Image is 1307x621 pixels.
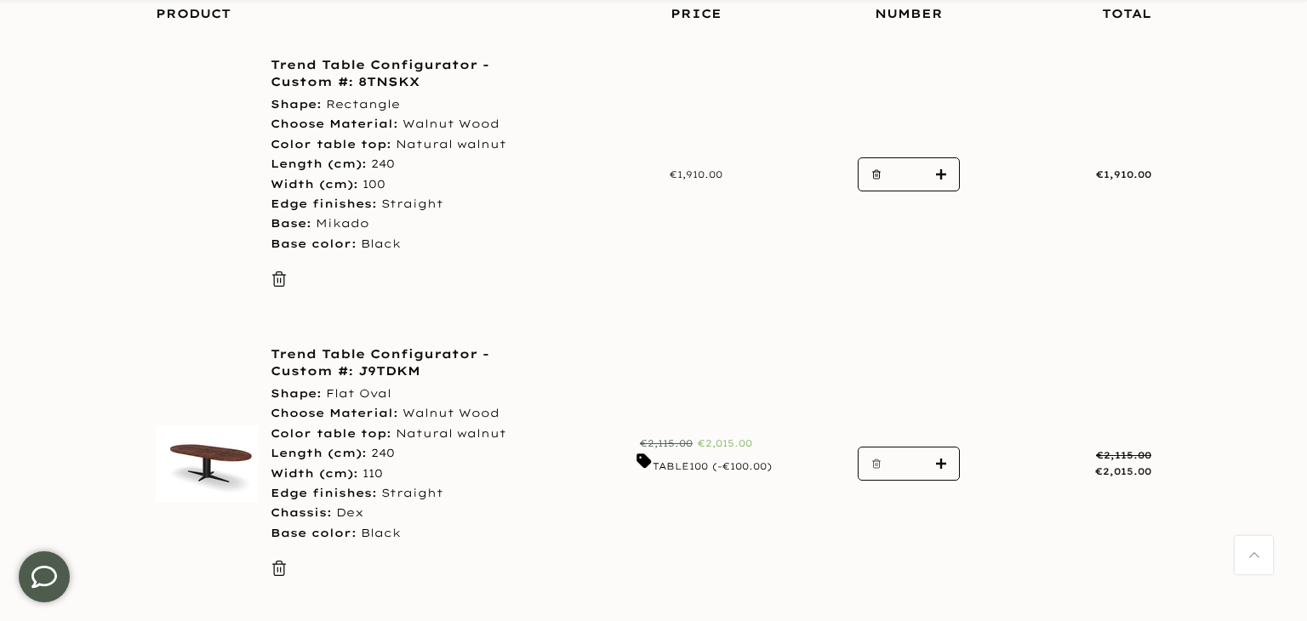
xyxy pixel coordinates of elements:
font: Edge finishes: [271,197,377,210]
font: €2,115.00 [1096,449,1151,461]
font: Color table top: [271,426,391,440]
font: Base color: [271,236,357,250]
font: Rectangle [326,97,400,111]
iframe: toggle-frame [2,534,87,619]
font: Flat Oval [326,386,391,400]
font: 100 [362,177,385,191]
font: Total [1102,6,1151,21]
font: Edge finishes: [271,486,377,499]
font: €2,015.00 [1095,465,1151,477]
font: 240 [371,157,395,170]
font: Walnut Wood [402,117,499,130]
font: Shape: [271,97,322,111]
font: Black [361,236,401,250]
font: Trend Table Configurator - Custom #: 8TNSKX [271,57,489,89]
a: Back to top [1235,536,1273,574]
font: Width (cm): [271,466,358,480]
font: Straight [381,197,443,210]
font: Chassis: [271,505,332,519]
font: Shape: [271,386,322,400]
font: 110 [362,466,383,480]
font: Length (cm): [271,157,367,170]
font: Number [875,6,943,21]
font: Trend Table Configurator - Custom #: J9TDKM [271,346,489,379]
font: Dex [336,505,364,519]
font: Color table top: [271,137,391,151]
font: Mikado [316,216,369,230]
font: Width (cm): [271,177,358,191]
a: Trend Table Configurator - Custom #: 8TNSKX [271,56,556,90]
font: Base: [271,216,311,230]
font: €1,910.00 [1096,168,1151,180]
font: Length (cm): [271,446,367,459]
font: 240 [371,446,395,459]
font: Natural walnut [396,426,506,440]
font: Product [156,6,231,21]
font: Straight [381,486,443,499]
font: Choose Material: [271,117,398,130]
font: Walnut Wood [402,406,499,419]
font: Base color: [271,526,357,539]
font: TABLE100 (-€100.00) [653,460,772,472]
font: €2,015.00 [698,437,752,449]
font: Black [361,526,401,539]
font: Price [671,6,722,21]
font: €2,115.00 [640,437,693,449]
font: Natural walnut [396,137,506,151]
font: Choose Material: [271,406,398,419]
font: €1,910.00 [670,168,722,180]
a: Trend Table Configurator - Custom #: J9TDKM [271,345,556,379]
